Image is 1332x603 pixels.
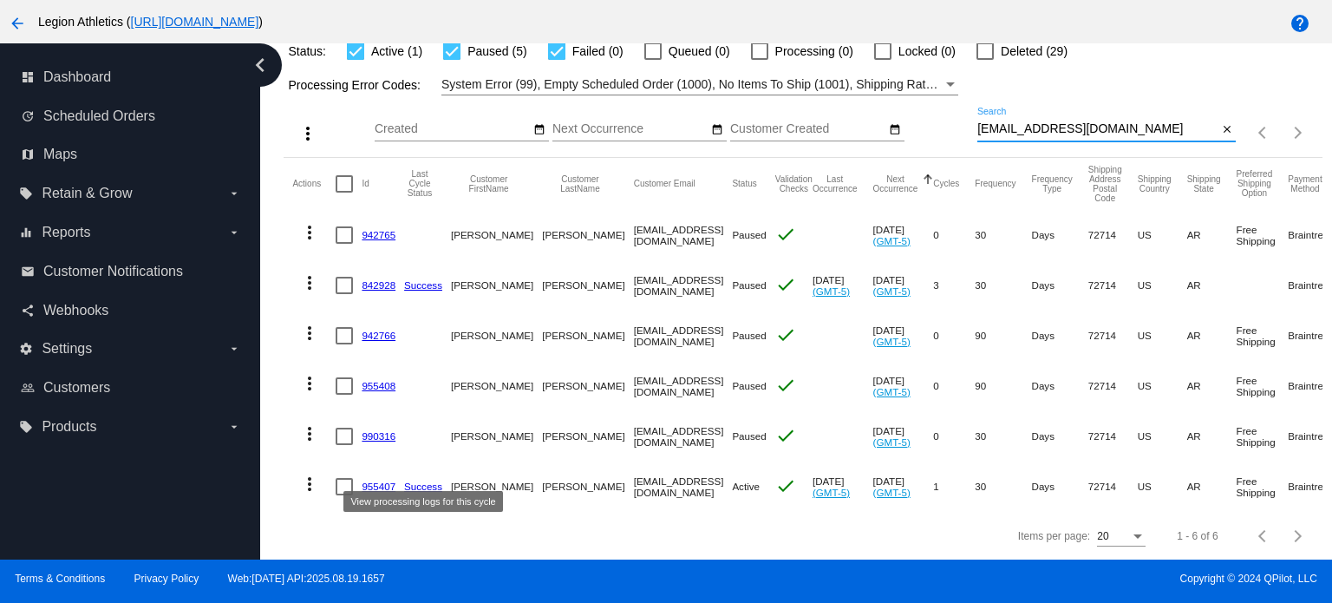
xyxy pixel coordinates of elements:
mat-cell: 90 [975,311,1031,361]
mat-cell: [DATE] [873,462,934,512]
span: Copyright © 2024 QPilot, LLC [681,573,1317,585]
button: Change sorting for ShippingState [1187,174,1221,193]
mat-cell: 30 [975,462,1031,512]
mat-cell: US [1138,462,1187,512]
span: Processing Error Codes: [288,78,421,92]
mat-cell: 30 [975,210,1031,260]
mat-cell: Free Shipping [1237,411,1289,462]
button: Change sorting for PaymentMethod.Type [1288,174,1322,193]
span: Paused [732,380,766,391]
i: arrow_drop_down [227,420,241,434]
button: Change sorting for PreferredShippingOption [1237,169,1273,198]
input: Customer Created [730,122,886,136]
mat-cell: Days [1032,411,1088,462]
mat-icon: more_vert [299,423,320,444]
a: (GMT-5) [873,336,911,347]
span: Maps [43,147,77,162]
mat-cell: 0 [933,210,975,260]
span: Scheduled Orders [43,108,155,124]
i: dashboard [21,70,35,84]
mat-cell: [PERSON_NAME] [451,361,542,411]
mat-cell: 72714 [1088,411,1138,462]
button: Change sorting for NextOccurrenceUtc [873,174,918,193]
input: Created [375,122,531,136]
mat-cell: 0 [933,361,975,411]
mat-cell: [DATE] [873,311,934,361]
mat-icon: help [1290,13,1310,34]
a: update Scheduled Orders [21,102,241,130]
mat-select: Items per page: [1097,531,1146,543]
mat-header-cell: Validation Checks [775,158,813,210]
mat-cell: US [1138,210,1187,260]
span: Webhooks [43,303,108,318]
mat-cell: [DATE] [813,260,873,311]
mat-cell: [PERSON_NAME] [451,462,542,512]
span: Legion Athletics ( ) [38,15,263,29]
mat-cell: Days [1032,462,1088,512]
input: Search [977,122,1218,136]
button: Next page [1281,115,1316,150]
mat-cell: Days [1032,361,1088,411]
i: local_offer [19,187,33,200]
mat-cell: 0 [933,311,975,361]
mat-cell: [DATE] [873,361,934,411]
span: Active [732,481,760,492]
button: Change sorting for CustomerFirstName [451,174,526,193]
mat-cell: [PERSON_NAME] [451,210,542,260]
mat-icon: more_vert [297,123,318,144]
mat-cell: [PERSON_NAME] [542,462,633,512]
div: Items per page: [1018,530,1090,542]
a: Success [404,481,442,492]
button: Change sorting for Status [732,179,756,189]
mat-icon: check [775,475,796,496]
button: Change sorting for ShippingPostcode [1088,165,1122,203]
span: Paused [732,430,766,442]
mat-icon: date_range [533,123,545,137]
mat-cell: 72714 [1088,361,1138,411]
mat-icon: more_vert [299,323,320,344]
mat-cell: AR [1187,260,1237,311]
mat-cell: [EMAIL_ADDRESS][DOMAIN_NAME] [634,210,733,260]
mat-cell: [EMAIL_ADDRESS][DOMAIN_NAME] [634,311,733,361]
a: (GMT-5) [813,285,850,297]
a: Privacy Policy [134,573,199,585]
span: Customers [43,380,110,396]
mat-cell: 3 [933,260,975,311]
a: (GMT-5) [873,285,911,297]
mat-icon: more_vert [299,222,320,243]
mat-cell: AR [1187,411,1237,462]
mat-cell: Free Shipping [1237,361,1289,411]
mat-icon: check [775,224,796,245]
a: (GMT-5) [873,487,911,498]
mat-cell: 30 [975,411,1031,462]
mat-cell: [PERSON_NAME] [451,411,542,462]
i: local_offer [19,420,33,434]
mat-cell: AR [1187,462,1237,512]
mat-icon: check [775,425,796,446]
button: Change sorting for FrequencyType [1032,174,1073,193]
a: Terms & Conditions [15,573,105,585]
span: Paused (5) [467,41,526,62]
span: Retain & Grow [42,186,132,201]
a: 942766 [362,330,395,341]
mat-cell: [EMAIL_ADDRESS][DOMAIN_NAME] [634,462,733,512]
mat-cell: 90 [975,361,1031,411]
mat-cell: [PERSON_NAME] [542,361,633,411]
mat-cell: 0 [933,411,975,462]
mat-cell: [PERSON_NAME] [542,260,633,311]
span: Status: [288,44,326,58]
a: (GMT-5) [873,436,911,448]
a: (GMT-5) [873,386,911,397]
i: update [21,109,35,123]
span: Paused [732,229,766,240]
mat-cell: US [1138,361,1187,411]
mat-cell: Free Shipping [1237,210,1289,260]
mat-icon: check [775,324,796,345]
mat-icon: date_range [711,123,723,137]
input: Next Occurrence [552,122,708,136]
mat-cell: [PERSON_NAME] [451,311,542,361]
mat-cell: US [1138,311,1187,361]
a: 990316 [362,430,395,442]
mat-cell: AR [1187,210,1237,260]
a: 842928 [362,279,395,291]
